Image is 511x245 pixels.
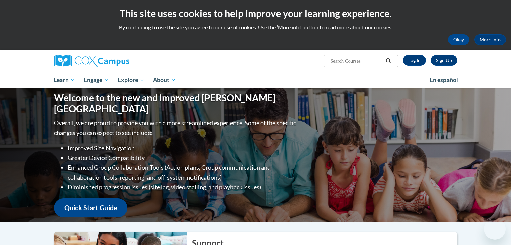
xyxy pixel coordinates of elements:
button: Search [383,57,393,65]
iframe: Button to launch messaging window [484,218,506,240]
a: Explore [113,72,149,88]
a: Quick Start Guide [54,198,127,217]
li: Greater Device Compatibility [68,153,298,163]
li: Enhanced Group Collaboration Tools (Action plans, Group communication and collaboration tools, re... [68,163,298,182]
a: Cox Campus [54,55,182,67]
span: En español [430,76,458,83]
span: Engage [84,76,109,84]
input: Search Courses [330,57,383,65]
a: Register [431,55,457,66]
div: Main menu [44,72,467,88]
a: En español [425,73,462,87]
a: More Info [474,34,506,45]
p: Overall, we are proud to provide you with a more streamlined experience. Some of the specific cha... [54,118,298,138]
span: Learn [54,76,75,84]
button: Okay [448,34,469,45]
a: Learn [50,72,80,88]
a: About [148,72,180,88]
h2: This site uses cookies to help improve your learning experience. [5,7,506,20]
li: Improved Site Navigation [68,143,298,153]
span: About [153,76,176,84]
span: Explore [118,76,144,84]
li: Diminished progression issues (site lag, video stalling, and playback issues) [68,182,298,192]
p: By continuing to use the site you agree to our use of cookies. Use the ‘More info’ button to read... [5,23,506,31]
a: Log In [403,55,426,66]
h1: Welcome to the new and improved [PERSON_NAME][GEOGRAPHIC_DATA] [54,92,298,115]
a: Engage [79,72,113,88]
img: Cox Campus [54,55,129,67]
